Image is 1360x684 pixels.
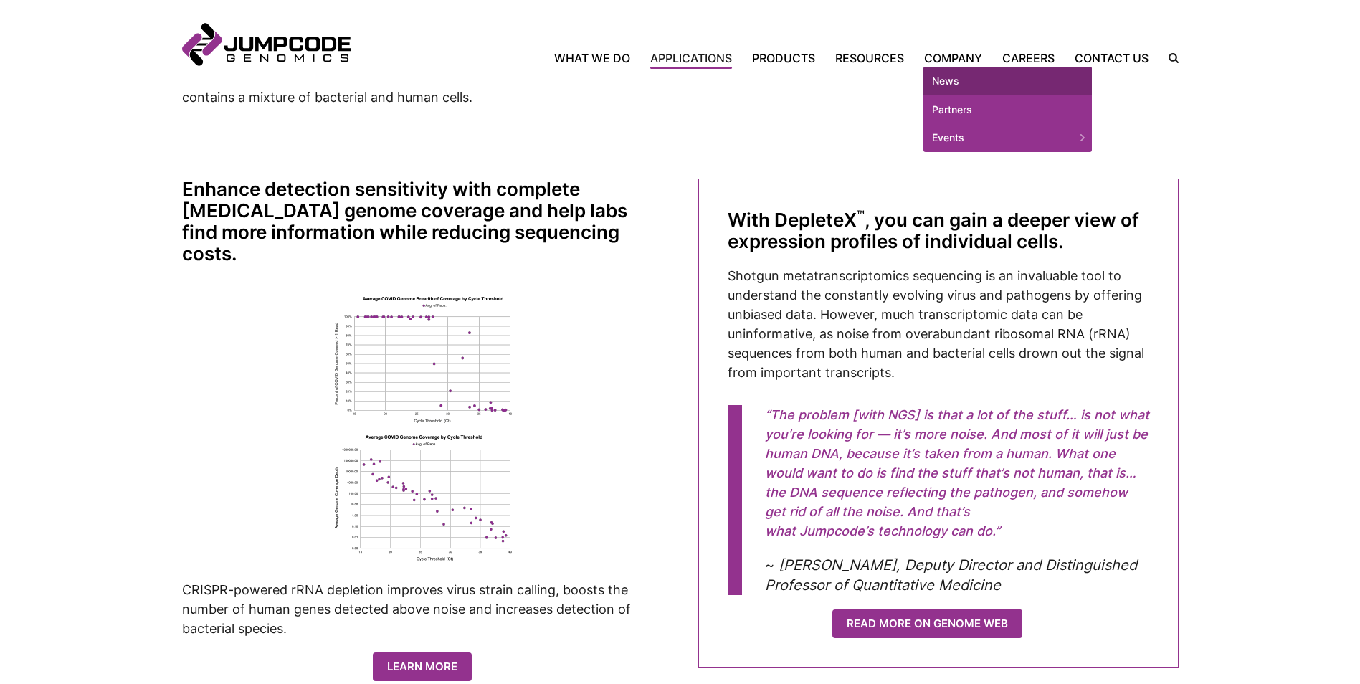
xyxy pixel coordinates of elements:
[351,49,1159,67] nav: Primary Navigation
[825,49,914,67] a: Resources
[923,67,1092,95] a: News
[182,580,662,638] p: CRISPR-powered rRNA depletion improves virus strain calling, boosts the number of human genes det...
[832,609,1044,638] a: Read More on Genome Web
[765,556,1137,594] em: [PERSON_NAME], Deputy Director and Distinguished Professor of Quantitative Medicine
[1065,49,1159,67] a: Contact Us
[992,49,1065,67] a: Careers
[923,123,1092,152] a: Events
[914,49,992,67] a: Company
[640,49,742,67] a: Applications
[765,407,1149,538] em: “The problem [with NGS] is that a lot of the stuff… is not what you’re looking for — it’s more no...
[182,179,662,265] h3: Enhance detection sensitivity with complete [MEDICAL_DATA] genome coverage and help labs find mor...
[923,95,1092,124] a: Partners
[728,209,1139,252] strong: With DepleteX , you can gain a deeper view of expression profiles of individual cells.
[554,49,640,67] a: What We Do
[742,49,825,67] a: Products
[1159,53,1179,63] label: Search the site.
[857,207,865,222] sup: ™
[373,652,472,682] a: Learn More
[728,266,1149,382] p: Shotgun metatranscriptomics sequencing is an invaluable tool to understand the constantly evolvin...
